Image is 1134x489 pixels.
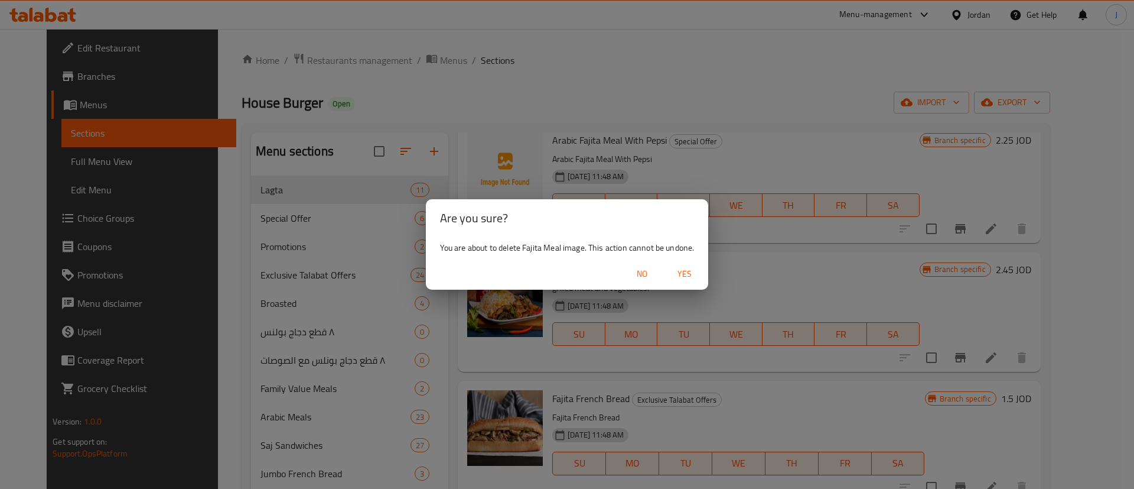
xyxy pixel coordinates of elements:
[426,237,709,258] div: You are about to delete Fajita Meal image. This action cannot be undone.
[440,209,695,228] h2: Are you sure?
[670,267,699,281] span: Yes
[666,263,703,285] button: Yes
[623,263,661,285] button: No
[628,267,656,281] span: No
